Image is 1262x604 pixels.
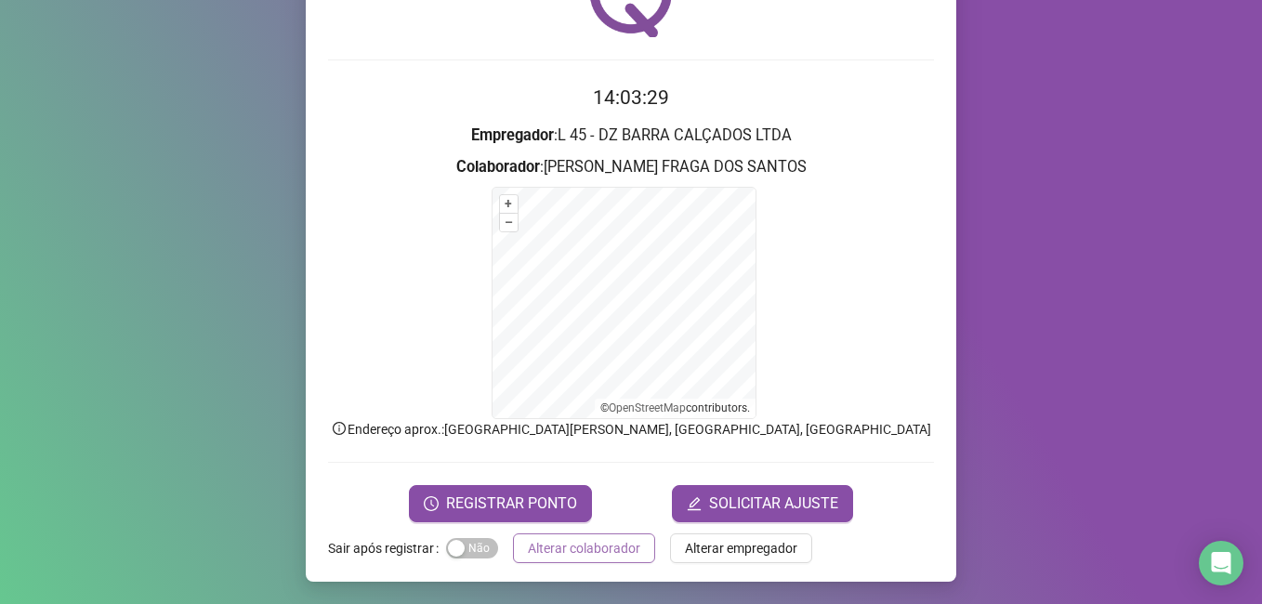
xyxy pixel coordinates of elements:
[446,492,577,515] span: REGISTRAR PONTO
[685,538,797,558] span: Alterar empregador
[424,496,439,511] span: clock-circle
[471,126,554,144] strong: Empregador
[500,195,518,213] button: +
[328,124,934,148] h3: : L 45 - DZ BARRA CALÇADOS LTDA
[600,401,750,414] li: © contributors.
[513,533,655,563] button: Alterar colaborador
[709,492,838,515] span: SOLICITAR AJUSTE
[672,485,853,522] button: editSOLICITAR AJUSTE
[593,86,669,109] time: 14:03:29
[670,533,812,563] button: Alterar empregador
[409,485,592,522] button: REGISTRAR PONTO
[328,419,934,440] p: Endereço aprox. : [GEOGRAPHIC_DATA][PERSON_NAME], [GEOGRAPHIC_DATA], [GEOGRAPHIC_DATA]
[1199,541,1243,585] div: Open Intercom Messenger
[456,158,540,176] strong: Colaborador
[328,155,934,179] h3: : [PERSON_NAME] FRAGA DOS SANTOS
[528,538,640,558] span: Alterar colaborador
[328,533,446,563] label: Sair após registrar
[687,496,702,511] span: edit
[609,401,686,414] a: OpenStreetMap
[331,420,348,437] span: info-circle
[500,214,518,231] button: –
